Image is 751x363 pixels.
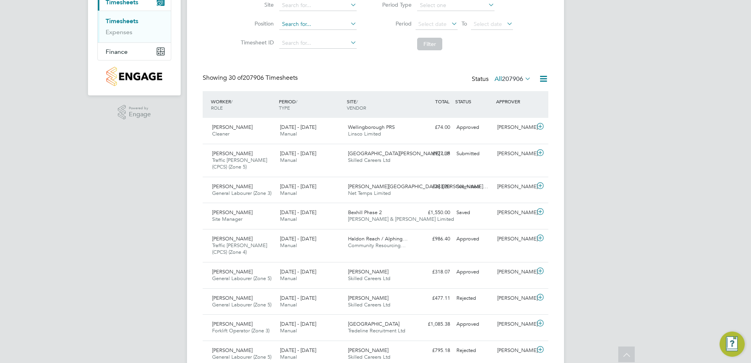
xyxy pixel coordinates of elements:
span: [PERSON_NAME] & [PERSON_NAME] Limited [348,216,454,222]
div: [PERSON_NAME] [494,233,535,246]
span: / [231,98,233,104]
div: [PERSON_NAME] [494,206,535,219]
span: [PERSON_NAME] [212,124,253,130]
span: Skilled Careers Ltd [348,275,390,282]
div: £1,085.38 [412,318,453,331]
span: [DATE] - [DATE] [280,347,316,354]
span: Traffic [PERSON_NAME] (CPCS) (Zone 5) [212,157,267,170]
span: TOTAL [435,98,449,104]
div: Approved [453,121,494,134]
span: Manual [280,242,297,249]
span: [PERSON_NAME][GEOGRAPHIC_DATA] ([PERSON_NAME]… [348,183,488,190]
span: Manual [280,157,297,163]
label: Site [238,1,274,8]
div: Rejected [453,292,494,305]
div: [PERSON_NAME] [494,318,535,331]
span: TYPE [279,104,290,111]
span: Wellingborough PRS [348,124,395,130]
span: Community Resourcing… [348,242,406,249]
div: Showing [203,74,299,82]
div: £927.35 [412,147,453,160]
div: Approved [453,233,494,246]
div: £986.40 [412,233,453,246]
span: Linsco Limited [348,130,381,137]
span: Forklift Operator (Zone 3) [212,327,269,334]
div: £318.07 [412,266,453,279]
div: £283.20 [412,180,453,193]
div: [PERSON_NAME] [494,147,535,160]
div: Submitted [453,147,494,160]
span: Traffic [PERSON_NAME] (CPCS) (Zone 4) [212,242,267,255]
span: [PERSON_NAME] [212,295,253,301]
input: Search for... [279,38,357,49]
span: 30 of [229,74,243,82]
span: Powered by [129,105,151,112]
span: Manual [280,190,297,196]
span: [DATE] - [DATE] [280,268,316,275]
div: [PERSON_NAME] [494,266,535,279]
label: All [495,75,531,83]
span: [DATE] - [DATE] [280,295,316,301]
span: VENDOR [347,104,366,111]
span: [DATE] - [DATE] [280,183,316,190]
span: General Labourer (Zone 5) [212,354,271,360]
div: STATUS [453,94,494,108]
span: General Labourer (Zone 3) [212,190,271,196]
span: ROLE [211,104,223,111]
span: [DATE] - [DATE] [280,209,316,216]
div: £795.18 [412,344,453,357]
span: / [356,98,358,104]
span: Net Temps Limited [348,190,391,196]
span: 207906 Timesheets [229,74,298,82]
div: [PERSON_NAME] [494,344,535,357]
span: Manual [280,130,297,137]
span: [PERSON_NAME] [212,183,253,190]
a: Powered byEngage [118,105,151,120]
div: SITE [345,94,413,115]
span: [PERSON_NAME] [212,235,253,242]
span: [PERSON_NAME] [348,268,388,275]
button: Filter [417,38,442,50]
label: Period [376,20,412,27]
span: [GEOGRAPHIC_DATA][PERSON_NAME] LLP [348,150,450,157]
span: Manual [280,216,297,222]
span: Engage [129,111,151,118]
label: Period Type [376,1,412,8]
div: Rejected [453,344,494,357]
span: Tradeline Recruitment Ltd [348,327,405,334]
span: [DATE] - [DATE] [280,321,316,327]
span: Skilled Careers Ltd [348,301,390,308]
span: [DATE] - [DATE] [280,235,316,242]
div: £74.00 [412,121,453,134]
span: [PERSON_NAME] [212,268,253,275]
input: Search for... [279,19,357,30]
span: Finance [106,48,128,55]
div: Approved [453,266,494,279]
div: Timesheets [98,11,171,42]
div: [PERSON_NAME] [494,292,535,305]
div: APPROVER [494,94,535,108]
span: Skilled Careers Ltd [348,354,390,360]
div: Saved [453,206,494,219]
img: countryside-properties-logo-retina.png [106,67,162,86]
span: 207906 [502,75,523,83]
div: Status [472,74,533,85]
span: [DATE] - [DATE] [280,150,316,157]
div: £477.11 [412,292,453,305]
span: [GEOGRAPHIC_DATA] [348,321,399,327]
div: Submitted [453,180,494,193]
button: Engage Resource Center [720,332,745,357]
span: [PERSON_NAME] [212,150,253,157]
a: Expenses [106,28,132,36]
span: Haldon Reach / Alphing… [348,235,408,242]
span: General Labourer (Zone 5) [212,275,271,282]
button: Finance [98,43,171,60]
label: Position [238,20,274,27]
span: Site Manager [212,216,242,222]
span: [PERSON_NAME] [348,347,388,354]
span: [DATE] - [DATE] [280,124,316,130]
span: Select date [474,20,502,27]
div: [PERSON_NAME] [494,180,535,193]
label: Timesheet ID [238,39,274,46]
span: [PERSON_NAME] [348,295,388,301]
